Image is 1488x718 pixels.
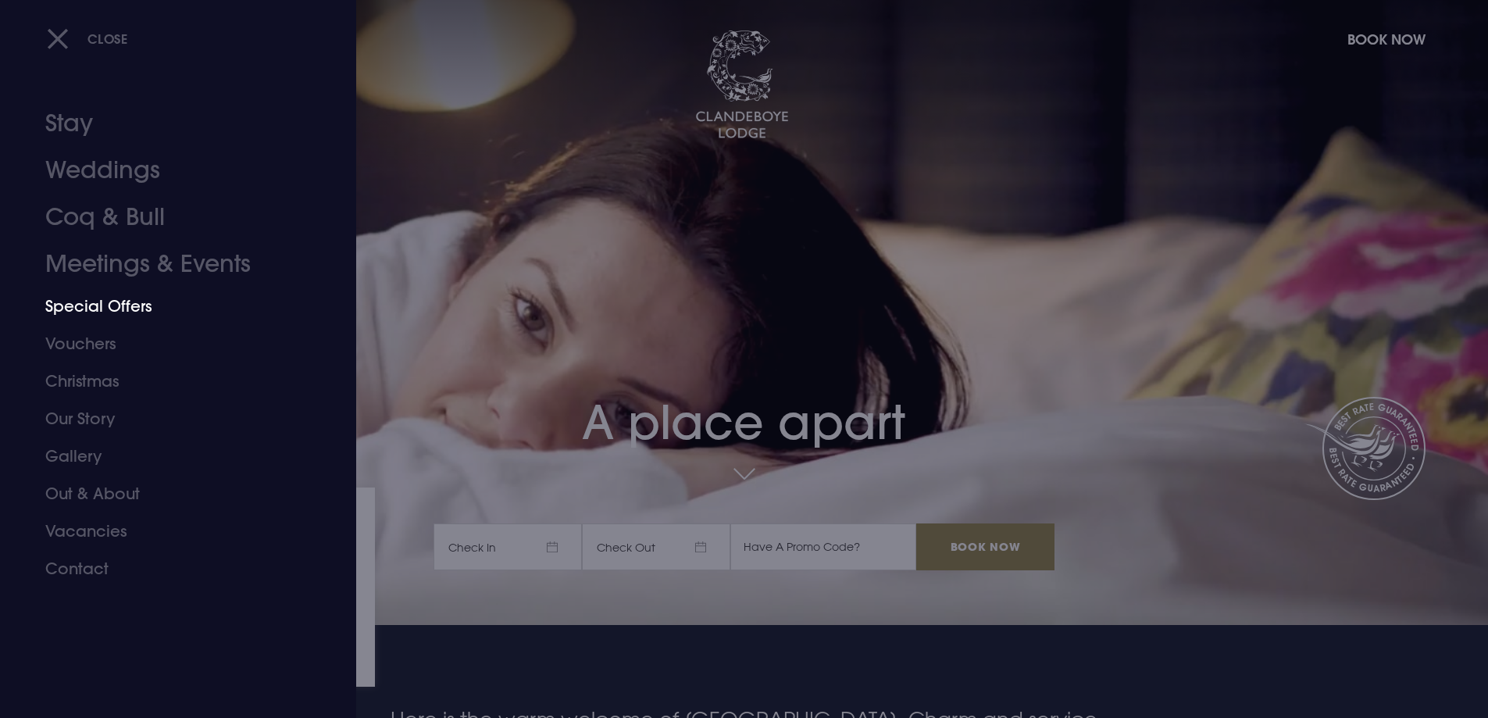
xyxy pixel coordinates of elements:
[45,147,292,194] a: Weddings
[87,30,128,47] span: Close
[47,23,128,55] button: Close
[45,513,292,550] a: Vacancies
[45,241,292,288] a: Meetings & Events
[45,194,292,241] a: Coq & Bull
[45,550,292,588] a: Contact
[45,438,292,475] a: Gallery
[45,325,292,363] a: Vouchers
[45,475,292,513] a: Out & About
[45,100,292,147] a: Stay
[45,400,292,438] a: Our Story
[45,288,292,325] a: Special Offers
[45,363,292,400] a: Christmas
